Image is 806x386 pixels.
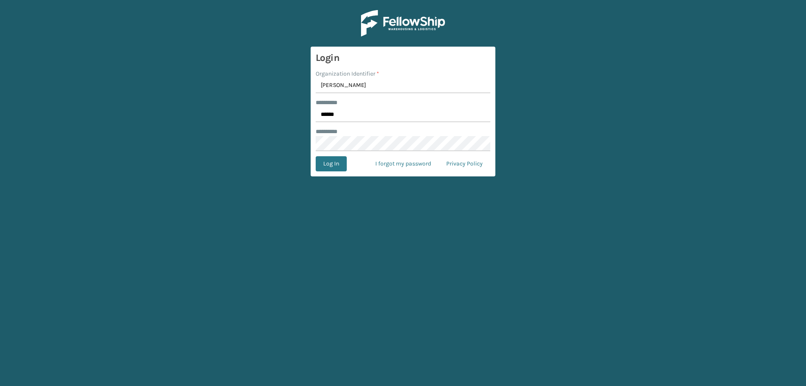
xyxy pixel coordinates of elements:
img: Logo [361,10,445,37]
button: Log In [316,156,347,171]
h3: Login [316,52,490,64]
label: Organization Identifier [316,69,379,78]
a: I forgot my password [368,156,439,171]
a: Privacy Policy [439,156,490,171]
